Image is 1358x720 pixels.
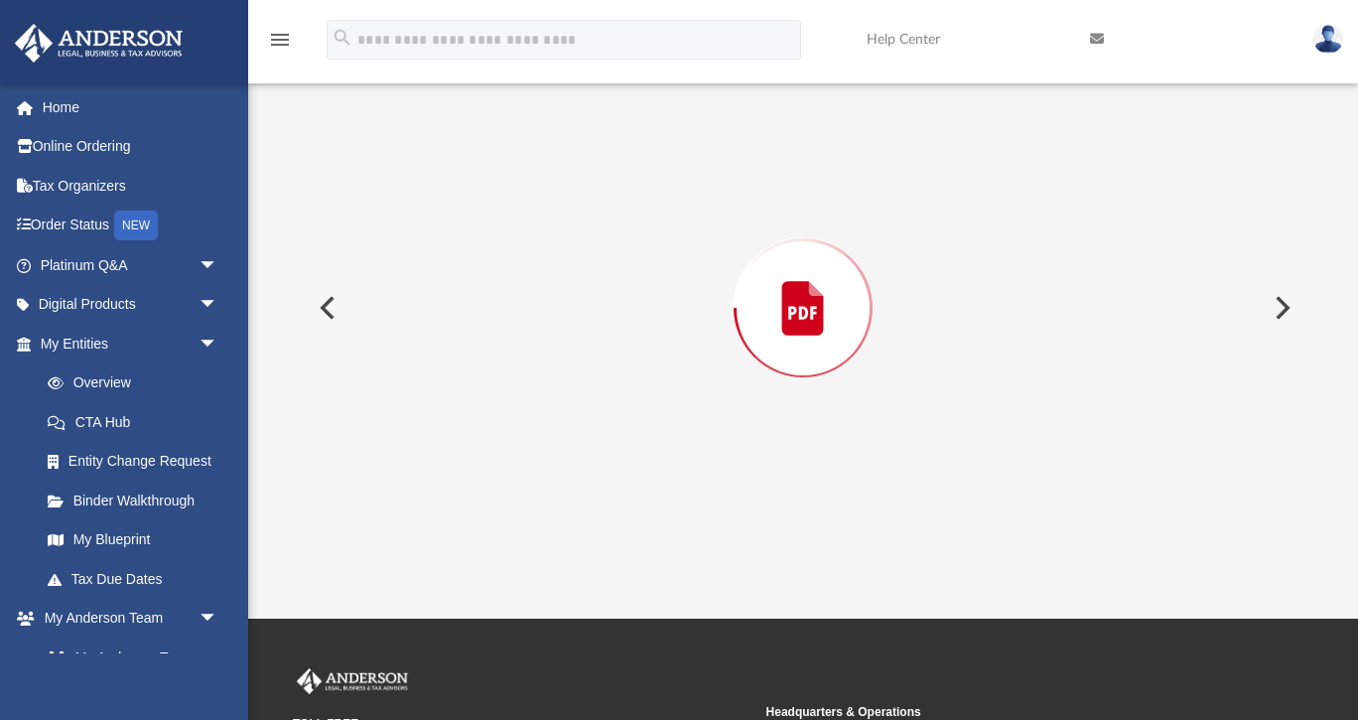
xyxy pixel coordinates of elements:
[28,638,228,677] a: My Anderson Team
[28,402,248,442] a: CTA Hub
[114,211,158,240] div: NEW
[268,38,292,52] a: menu
[28,520,238,560] a: My Blueprint
[14,166,248,206] a: Tax Organizers
[199,599,238,640] span: arrow_drop_down
[332,27,353,49] i: search
[14,324,248,363] a: My Entitiesarrow_drop_down
[28,363,248,403] a: Overview
[1259,280,1302,336] button: Next File
[14,245,248,285] a: Platinum Q&Aarrow_drop_down
[199,245,238,286] span: arrow_drop_down
[304,280,347,336] button: Previous File
[14,206,248,246] a: Order StatusNEW
[268,28,292,52] i: menu
[1313,25,1343,54] img: User Pic
[14,285,248,325] a: Digital Productsarrow_drop_down
[293,668,412,694] img: Anderson Advisors Platinum Portal
[14,87,248,127] a: Home
[199,285,238,326] span: arrow_drop_down
[199,324,238,364] span: arrow_drop_down
[9,24,189,63] img: Anderson Advisors Platinum Portal
[28,559,248,599] a: Tax Due Dates
[28,442,248,482] a: Entity Change Request
[14,127,248,167] a: Online Ordering
[14,599,238,639] a: My Anderson Teamarrow_drop_down
[28,481,248,520] a: Binder Walkthrough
